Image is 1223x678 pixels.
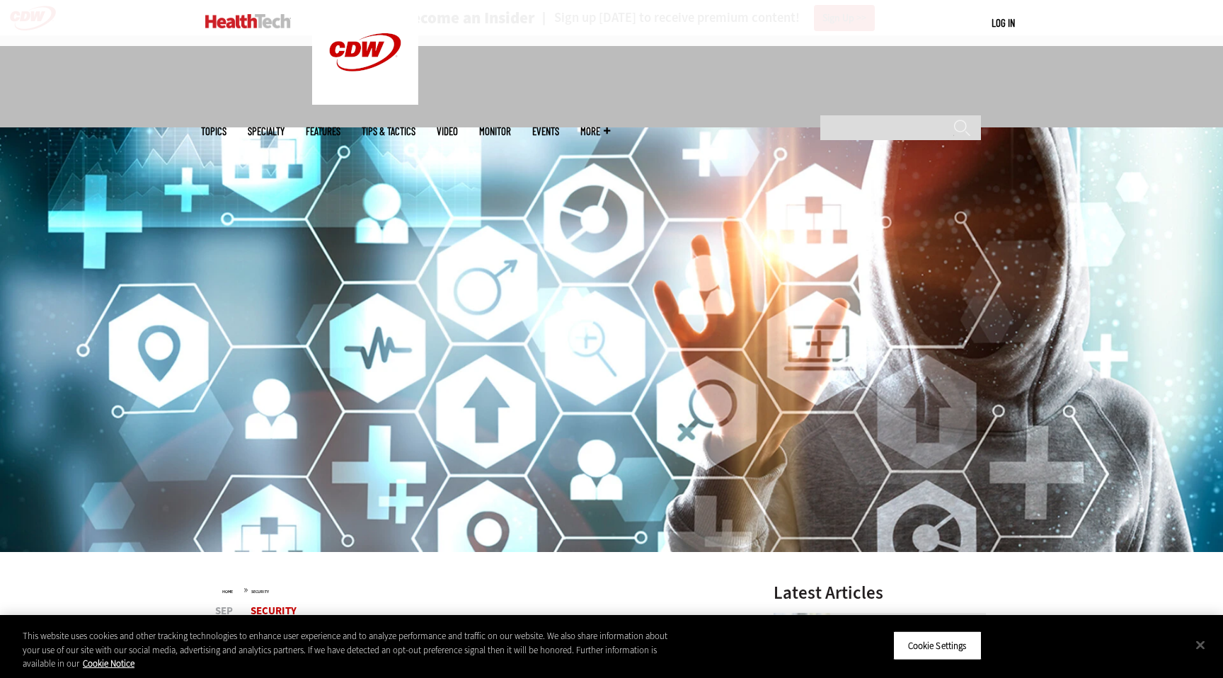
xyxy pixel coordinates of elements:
img: Home [205,14,291,28]
a: Home [222,589,233,594]
a: Tips & Tactics [362,126,415,137]
span: Sep [215,606,233,616]
a: Events [532,126,559,137]
a: Video [437,126,458,137]
a: More information about your privacy [83,657,134,670]
a: CDW [312,93,418,108]
img: incident response team discusses around a table [774,613,830,670]
button: Cookie Settings [893,631,982,660]
a: Security [251,589,269,594]
span: More [580,126,610,137]
h3: Latest Articles [774,584,986,602]
div: User menu [992,16,1015,30]
a: Security [251,604,297,618]
a: Log in [992,16,1015,29]
a: incident response team discusses around a table [774,613,837,624]
div: » [222,584,736,595]
button: Close [1185,629,1216,660]
span: Topics [201,126,226,137]
a: MonITor [479,126,511,137]
div: This website uses cookies and other tracking technologies to enhance user experience and to analy... [23,629,672,671]
a: Features [306,126,340,137]
span: Specialty [248,126,285,137]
